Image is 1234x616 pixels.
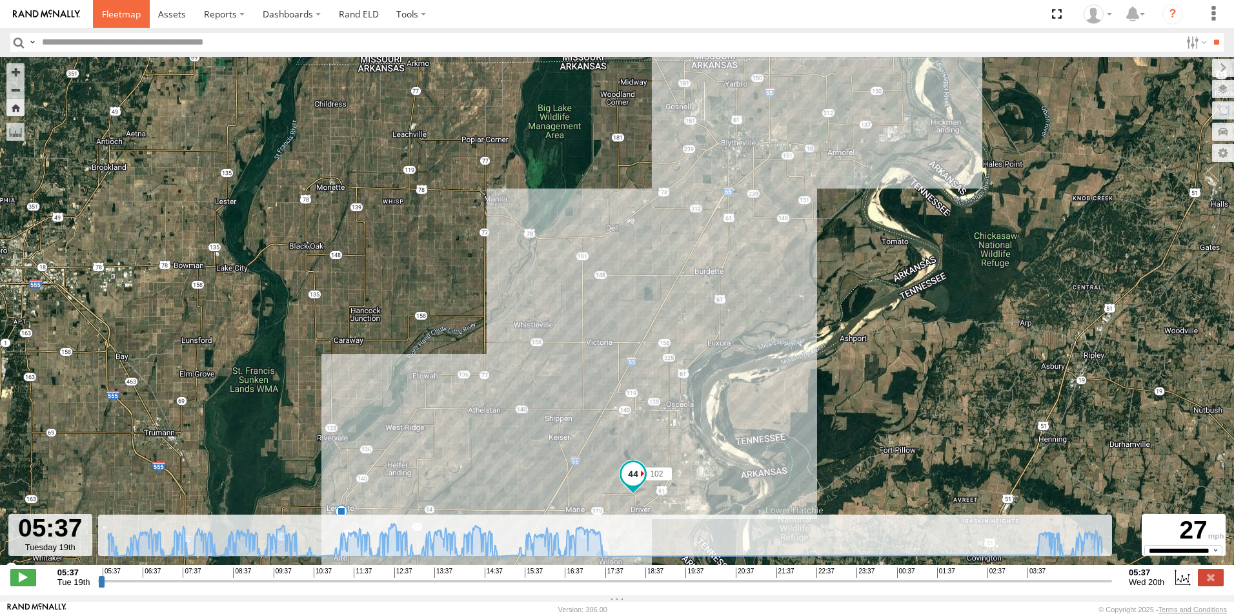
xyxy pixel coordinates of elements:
span: 15:37 [525,568,543,578]
span: 20:37 [736,568,754,578]
a: Visit our Website [7,603,66,616]
button: Zoom Home [6,99,25,116]
button: Zoom out [6,81,25,99]
span: 13:37 [434,568,452,578]
a: Terms and Conditions [1158,606,1227,613]
label: Map Settings [1212,144,1234,162]
span: 19:37 [685,568,703,578]
span: Tue 19th Aug 2025 [57,577,90,587]
span: 07:37 [183,568,201,578]
span: 06:37 [143,568,161,578]
span: 22:37 [816,568,834,578]
img: rand-logo.svg [13,10,80,19]
span: 18:37 [645,568,663,578]
span: 03:37 [1027,568,1046,578]
span: 102 [650,469,663,478]
span: 10:37 [314,568,332,578]
span: 12:37 [394,568,412,578]
label: Measure [6,123,25,141]
div: 27 [1144,516,1224,545]
label: Search Filter Options [1181,33,1209,52]
div: Craig King [1079,5,1117,24]
span: Wed 20th Aug 2025 [1129,577,1164,587]
span: 17:37 [605,568,623,578]
span: 05:37 [103,568,121,578]
span: 00:37 [897,568,915,578]
div: © Copyright 2025 - [1098,606,1227,613]
span: 09:37 [274,568,292,578]
span: 16:37 [565,568,583,578]
span: 14:37 [485,568,503,578]
label: Search Query [27,33,37,52]
label: Play/Stop [10,569,36,586]
span: 11:37 [354,568,372,578]
span: 01:37 [937,568,955,578]
span: 08:37 [233,568,251,578]
div: Version: 306.00 [558,606,607,613]
i: ? [1162,4,1183,25]
span: 21:37 [776,568,794,578]
span: 02:37 [987,568,1006,578]
strong: 05:37 [57,568,90,577]
strong: 05:37 [1129,568,1164,577]
button: Zoom in [6,63,25,81]
label: Close [1198,569,1224,586]
span: 23:37 [856,568,875,578]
